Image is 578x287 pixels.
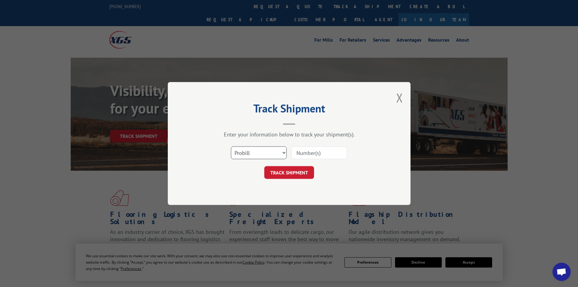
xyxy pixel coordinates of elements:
button: Close modal [396,90,403,106]
h2: Track Shipment [198,104,380,116]
div: Enter your information below to track your shipment(s). [198,131,380,138]
div: Open chat [553,263,571,281]
input: Number(s) [291,146,347,159]
button: TRACK SHIPMENT [264,166,314,179]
